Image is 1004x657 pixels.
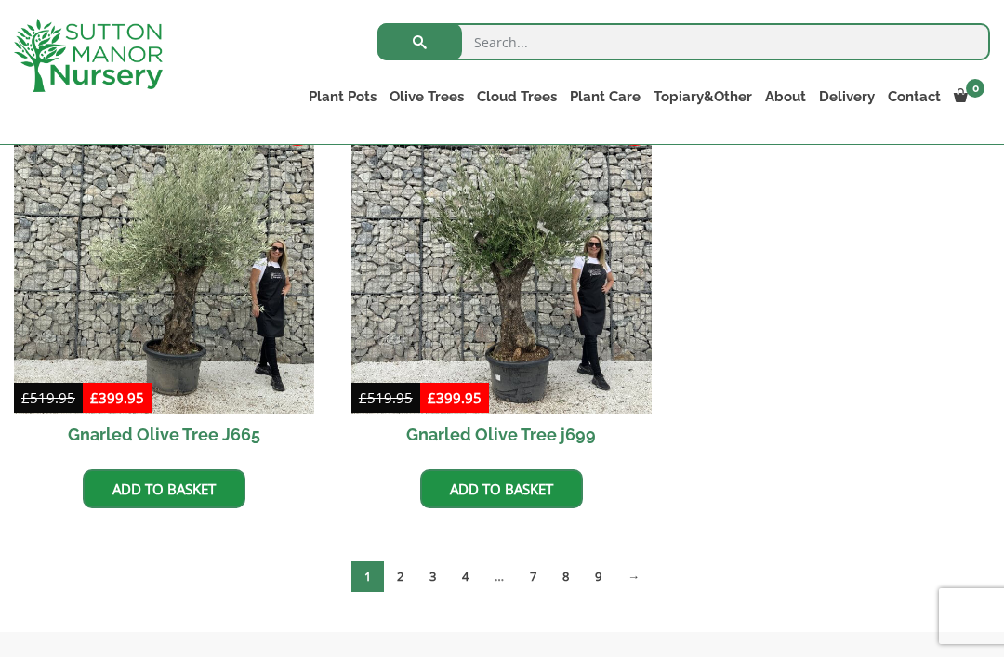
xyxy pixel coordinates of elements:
[14,114,314,456] a: Sale! Gnarled Olive Tree J665
[90,388,99,407] span: £
[359,388,413,407] bdi: 519.95
[614,561,653,592] a: →
[420,469,583,508] a: Add to basket: “Gnarled Olive Tree j699”
[351,414,652,455] h2: Gnarled Olive Tree j699
[416,561,449,592] a: Page 3
[449,561,482,592] a: Page 4
[351,114,652,456] a: Sale! Gnarled Olive Tree j699
[582,561,614,592] a: Page 9
[351,114,652,414] img: Gnarled Olive Tree j699
[966,79,984,98] span: 0
[377,23,990,60] input: Search...
[351,561,384,592] span: Page 1
[549,561,582,592] a: Page 8
[563,84,647,110] a: Plant Care
[812,84,881,110] a: Delivery
[470,84,563,110] a: Cloud Trees
[359,388,367,407] span: £
[647,84,759,110] a: Topiary&Other
[428,388,482,407] bdi: 399.95
[14,114,314,414] img: Gnarled Olive Tree J665
[482,561,517,592] span: …
[83,469,245,508] a: Add to basket: “Gnarled Olive Tree J665”
[517,561,549,592] a: Page 7
[384,561,416,592] a: Page 2
[14,560,990,599] nav: Product Pagination
[90,388,144,407] bdi: 399.95
[14,414,314,455] h2: Gnarled Olive Tree J665
[21,388,30,407] span: £
[383,84,470,110] a: Olive Trees
[428,388,436,407] span: £
[302,84,383,110] a: Plant Pots
[21,388,75,407] bdi: 519.95
[947,84,990,110] a: 0
[14,19,163,92] img: logo
[881,84,947,110] a: Contact
[759,84,812,110] a: About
